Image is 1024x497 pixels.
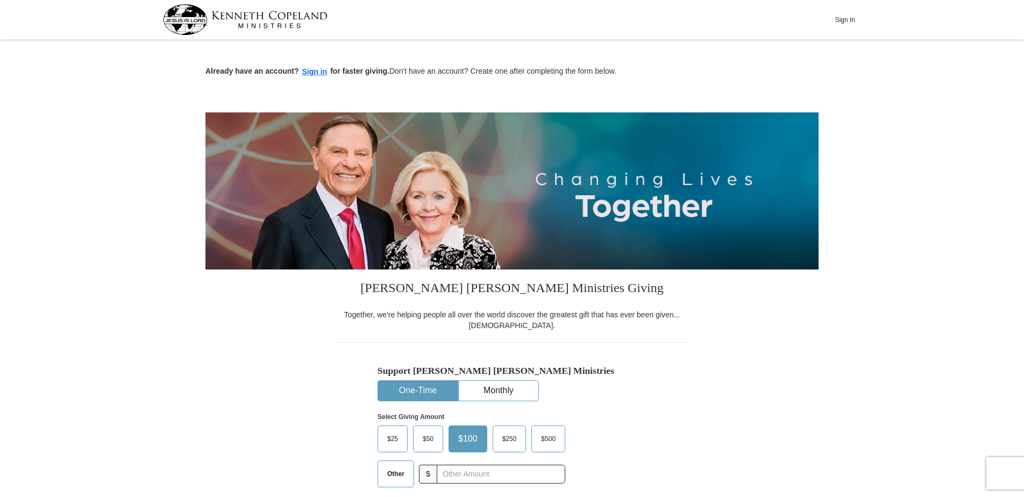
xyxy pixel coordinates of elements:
strong: Select Giving Amount [378,413,444,421]
span: $50 [417,431,439,447]
button: Sign In [829,11,861,28]
span: $250 [497,431,522,447]
span: $ [419,465,437,484]
strong: Already have an account? for faster giving. [205,67,389,75]
span: Other [382,466,410,482]
span: $500 [536,431,561,447]
h3: [PERSON_NAME] [PERSON_NAME] Ministries Giving [337,269,687,309]
span: $25 [382,431,403,447]
p: Don't have an account? Create one after completing the form below. [205,66,819,78]
h5: Support [PERSON_NAME] [PERSON_NAME] Ministries [378,365,646,377]
img: kcm-header-logo.svg [163,4,328,35]
button: One-Time [378,381,458,401]
span: $100 [453,431,483,447]
button: Sign in [299,66,331,78]
input: Other Amount [437,465,565,484]
button: Monthly [459,381,538,401]
div: Together, we're helping people all over the world discover the greatest gift that has ever been g... [337,309,687,331]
